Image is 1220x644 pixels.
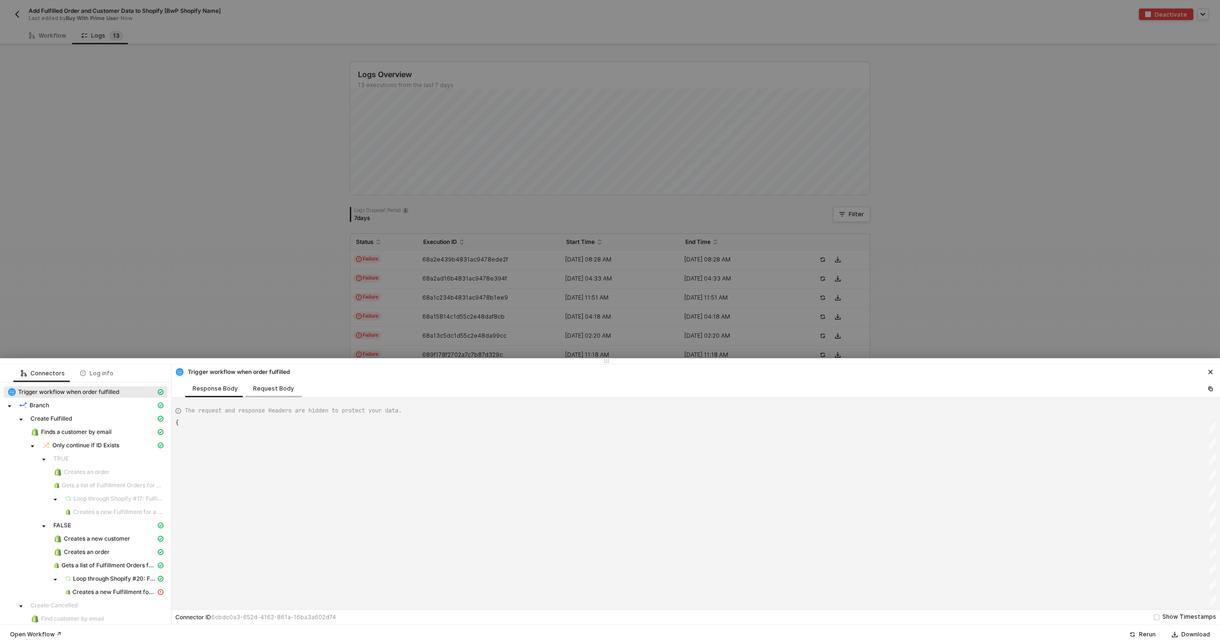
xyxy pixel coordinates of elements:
div: Download [1181,631,1210,638]
span: Loop through Shopify #17: Fulfillment Orders [61,493,167,504]
span: 6cbdc0a3-652d-4162-861a-16ba3a602d74 [211,614,336,621]
span: icon-cards [158,443,163,448]
span: caret-down [53,497,58,502]
span: caret-down [41,457,46,462]
span: Creates a new customer [64,535,130,543]
div: Connectors [21,370,65,377]
div: Trigger workflow when order fulfilled [175,368,290,376]
span: Creates an order [64,548,110,556]
div: Rerun [1139,631,1156,638]
span: Creates a new customer [50,533,167,544]
span: Creates an order [64,468,110,476]
span: Gets a list of Fulfillment Orders for a specific Order [61,562,156,569]
img: integration-icon [20,402,27,409]
span: icon-drag-indicator [604,358,610,364]
span: caret-down [41,524,46,529]
span: icon-cards [158,389,163,395]
span: Creates an order [50,546,167,558]
img: integration-icon [31,615,39,623]
span: FALSE [50,520,167,531]
div: Open Workflow ↗ [10,631,61,638]
span: icon-cards [158,402,163,408]
span: Creates a new Fulfillment for a Fulfillment Order [73,508,163,516]
span: Branch [15,400,167,411]
span: Trigger workflow when order fulfilled [18,388,119,396]
span: Finds a customer by email [41,428,112,436]
span: icon-cards [158,523,163,528]
img: integration-icon [65,508,71,516]
span: Gets a list of Fulfillment Orders for a specific Order [62,482,163,489]
img: integration-icon [65,495,71,503]
span: The request and response Headers are hidden to protect your data. [185,406,402,415]
span: FALSE [53,522,71,529]
span: Trigger workflow when order fulfilled [4,386,167,398]
span: Create Cancelled [27,600,167,611]
img: integration-icon [54,548,61,556]
span: Create Fulfilled [30,415,72,423]
img: integration-icon [176,368,183,376]
span: caret-down [19,604,23,609]
span: icon-logic [21,371,27,376]
span: icon-exclamation [158,589,163,595]
div: Show Timestamps [1162,613,1216,622]
img: integration-icon [42,442,50,449]
button: Open Workflow ↗ [4,629,68,640]
span: caret-down [53,577,58,582]
span: icon-cards [158,576,163,582]
span: Branch [30,402,49,409]
span: TRUE [53,455,69,463]
span: Creates a new Fulfillment for a Fulfillment Order [72,588,156,596]
div: Response Body [193,385,238,392]
span: icon-cards [158,416,163,422]
span: Create Cancelled [30,602,78,609]
span: Loop through Shopify #20: Fulfillment Orders [61,573,167,584]
span: Creates a new Fulfillment for a Fulfillment Order [61,506,167,518]
span: Create Fulfilled [27,413,167,424]
span: Only continue if ID Exists [52,442,119,449]
span: icon-cards [158,549,163,555]
span: caret-down [7,404,12,409]
button: Rerun [1123,629,1162,640]
span: Find customer by email [41,615,104,623]
span: icon-close [1208,369,1213,375]
span: TRUE [50,453,167,464]
span: Loop through Shopify #20: Fulfillment Orders [73,575,156,583]
div: Request Body [253,385,294,392]
span: Creates a new Fulfillment for a Fulfillment Order [61,586,167,598]
img: integration-icon [31,428,39,436]
img: integration-icon [54,468,61,476]
img: integration-icon [65,588,71,596]
span: Only continue if ID Exists [38,440,167,451]
span: Loop through Shopify #17: Fulfillment Orders [73,495,163,503]
img: integration-icon [65,575,71,583]
button: Download [1166,629,1216,640]
span: caret-down [19,417,23,422]
span: icon-cards [158,563,163,568]
span: caret-down [30,444,35,449]
span: Find customer by email [27,613,167,624]
span: Finds a customer by email [27,426,167,438]
img: integration-icon [8,388,16,396]
span: Gets a list of Fulfillment Orders for a specific Order [50,560,167,571]
img: integration-icon [54,482,60,489]
span: icon-copy-paste [1208,386,1213,392]
div: Log info [80,370,113,377]
div: Connector ID [175,614,336,621]
img: integration-icon [54,562,59,569]
span: icon-cards [158,536,163,542]
span: icon-download [1172,632,1178,637]
img: integration-icon [54,535,61,543]
span: icon-cards [158,429,163,435]
span: { [175,419,179,427]
span: icon-success-page [1129,632,1135,637]
span: Gets a list of Fulfillment Orders for a specific Order [50,480,167,491]
span: Creates an order [50,466,167,478]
